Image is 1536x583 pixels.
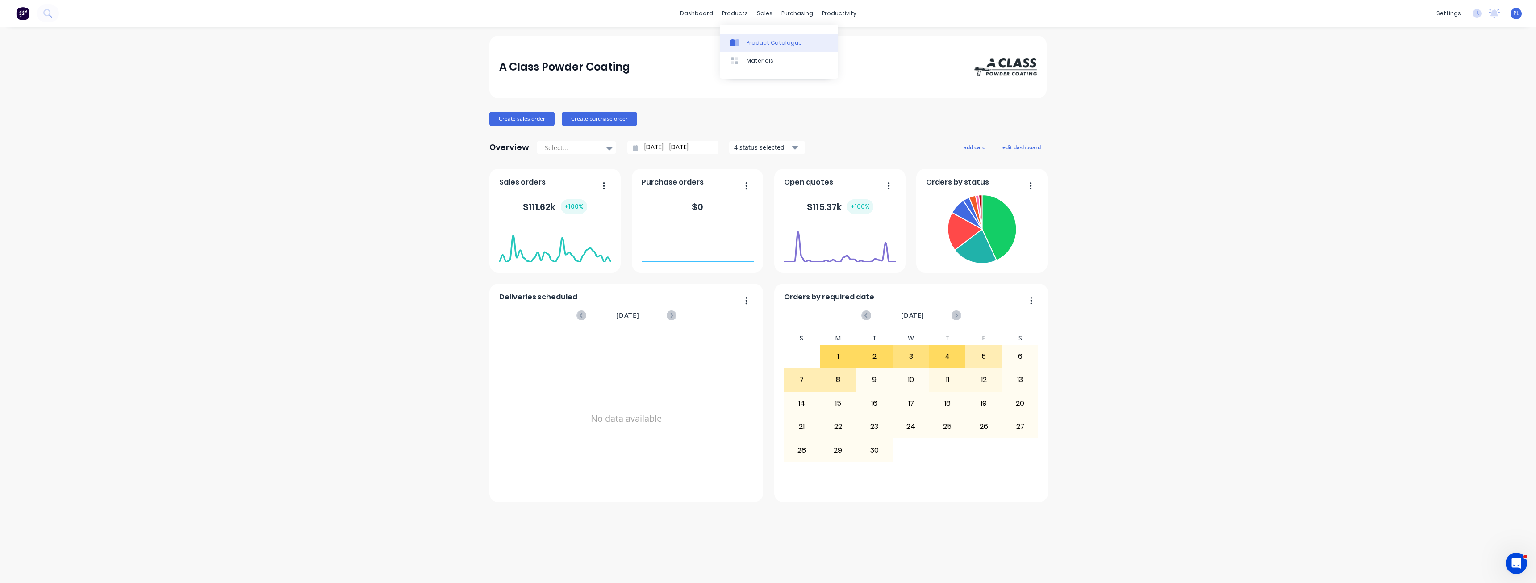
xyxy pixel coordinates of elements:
[718,7,752,20] div: products
[1002,415,1038,438] div: 27
[1002,345,1038,368] div: 6
[523,199,587,214] div: $ 111.62k
[847,199,873,214] div: + 100 %
[499,177,546,188] span: Sales orders
[784,177,833,188] span: Open quotes
[729,141,805,154] button: 4 status selected
[930,392,965,415] div: 18
[784,332,820,345] div: S
[966,345,1002,368] div: 5
[893,345,929,368] div: 3
[966,392,1002,415] div: 19
[929,332,966,345] div: T
[747,57,773,65] div: Materials
[1002,332,1039,345] div: S
[692,200,703,214] div: $ 0
[1432,7,1465,20] div: settings
[997,141,1047,153] button: edit dashboard
[856,332,893,345] div: T
[734,143,790,152] div: 4 status selected
[857,345,893,368] div: 2
[777,7,818,20] div: purchasing
[499,332,754,505] div: No data available
[1506,553,1527,574] iframe: Intercom live chat
[820,392,856,415] div: 15
[857,415,893,438] div: 23
[818,7,861,20] div: productivity
[893,332,929,345] div: W
[965,332,1002,345] div: F
[720,52,838,70] a: Materials
[784,392,820,415] div: 14
[857,439,893,461] div: 30
[642,177,704,188] span: Purchase orders
[807,199,873,214] div: $ 115.37k
[893,392,929,415] div: 17
[784,292,874,302] span: Orders by required date
[857,369,893,391] div: 9
[820,369,856,391] div: 8
[820,345,856,368] div: 1
[784,415,820,438] div: 21
[16,7,29,20] img: Factory
[1513,9,1519,17] span: PL
[974,58,1037,76] img: A Class Powder Coating
[930,415,965,438] div: 25
[966,369,1002,391] div: 12
[926,177,989,188] span: Orders by status
[752,7,777,20] div: sales
[676,7,718,20] a: dashboard
[561,199,587,214] div: + 100 %
[820,415,856,438] div: 22
[857,392,893,415] div: 16
[820,332,856,345] div: M
[901,310,924,320] span: [DATE]
[616,310,639,320] span: [DATE]
[720,34,838,51] a: Product Catalogue
[784,439,820,461] div: 28
[562,112,637,126] button: Create purchase order
[499,58,630,76] div: A Class Powder Coating
[489,138,529,156] div: Overview
[958,141,991,153] button: add card
[893,415,929,438] div: 24
[784,369,820,391] div: 7
[930,345,965,368] div: 4
[893,369,929,391] div: 10
[820,439,856,461] div: 29
[930,369,965,391] div: 11
[489,112,555,126] button: Create sales order
[966,415,1002,438] div: 26
[747,39,802,47] div: Product Catalogue
[1002,392,1038,415] div: 20
[1002,369,1038,391] div: 13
